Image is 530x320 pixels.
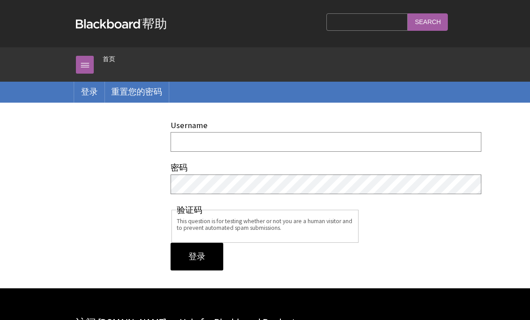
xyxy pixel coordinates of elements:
legend: 验证码 [177,205,202,215]
strong: Blackboard [76,19,142,29]
a: 登录 [74,82,104,102]
label: Username [171,120,208,130]
label: 密码 [171,162,188,173]
a: Blackboard帮助 [76,16,167,32]
div: This question is for testing whether or not you are a human visitor and to prevent automated spam... [177,218,353,232]
input: Search [408,13,448,31]
a: 重置您的密码 [104,82,169,102]
a: 首页 [103,54,115,65]
input: 登录 [171,243,223,270]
